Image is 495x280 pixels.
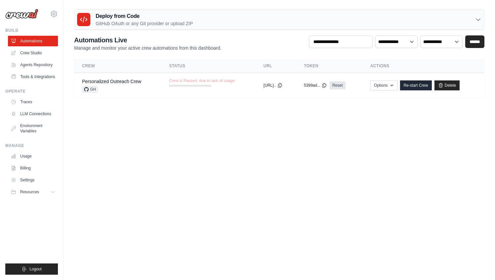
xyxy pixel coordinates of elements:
a: Settings [8,175,58,185]
a: Agents Repository [8,60,58,70]
a: Personalized Outreach Crew [82,79,141,84]
p: GitHub OAuth or any Git provider or upload ZIP [96,20,193,27]
div: Build [5,28,58,33]
span: Crew is Paused, due to lack of usage [169,78,235,83]
a: Tools & Integrations [8,71,58,82]
th: Crew [74,59,161,73]
th: Actions [362,59,484,73]
th: Status [161,59,255,73]
img: Logo [5,9,38,19]
h3: Deploy from Code [96,12,193,20]
div: Operate [5,89,58,94]
p: Manage and monitor your active crew automations from this dashboard. [74,45,221,51]
a: Billing [8,163,58,173]
a: Reset [330,81,345,89]
a: Traces [8,97,58,107]
span: Resources [20,189,39,195]
span: Logout [29,266,42,272]
button: Logout [5,263,58,275]
a: LLM Connections [8,109,58,119]
div: Manage [5,143,58,148]
a: Re-start Crew [400,80,432,90]
span: GH [82,86,98,93]
a: Delete [434,80,460,90]
button: Options [370,80,397,90]
a: Crew Studio [8,48,58,58]
th: Token [296,59,362,73]
h2: Automations Live [74,35,221,45]
a: Automations [8,36,58,46]
th: URL [255,59,296,73]
button: Resources [8,187,58,197]
a: Usage [8,151,58,162]
a: Environment Variables [8,120,58,136]
button: 5399ad... [304,83,327,88]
